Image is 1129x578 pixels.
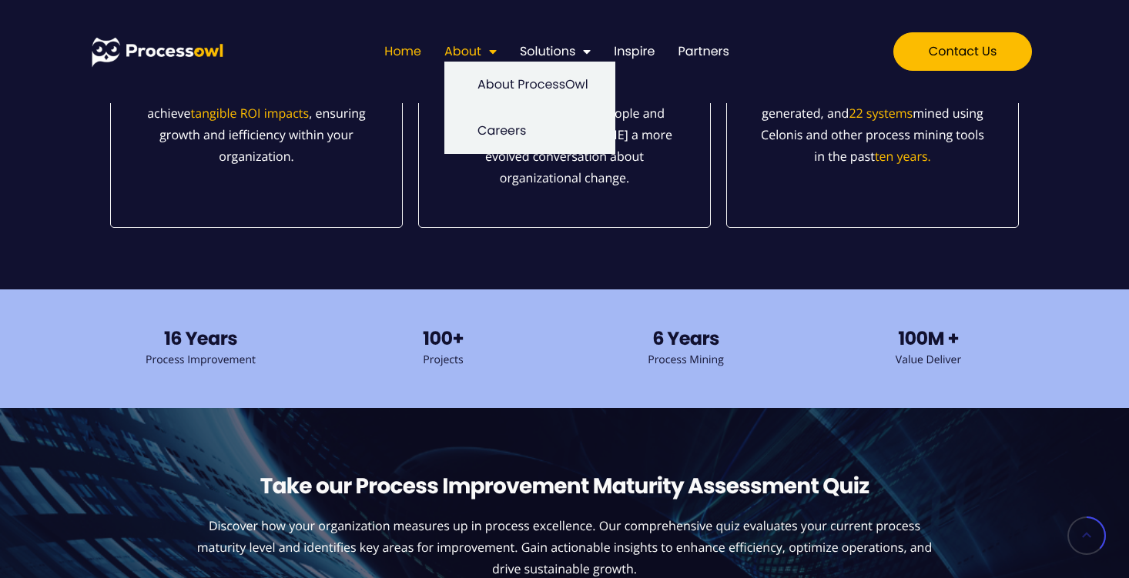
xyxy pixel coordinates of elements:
span: 16 Years [164,326,237,352]
a: About [444,42,497,62]
b: ten years. [875,148,931,165]
p: Process Improvement [87,351,314,370]
span: 6 Years [652,326,719,352]
a: About ProcessOwl [444,62,615,108]
b: 22 systems [849,105,913,122]
a: Careers [444,108,615,154]
a: Partners [678,42,729,62]
a: Home [384,42,421,62]
span: Contact us [929,45,997,58]
b: tangible ROI impacts [191,105,310,122]
span: 100M + [898,326,959,352]
p: Projects [330,351,557,370]
a: Inspire [614,42,655,62]
p: Value Deliver [815,351,1042,370]
ul: About [444,62,615,154]
span: 100+ [423,326,464,352]
p: Process Mining [572,351,799,370]
a: Contact us [893,32,1032,71]
a: Solutions [520,42,591,62]
nav: Menu [384,42,729,62]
